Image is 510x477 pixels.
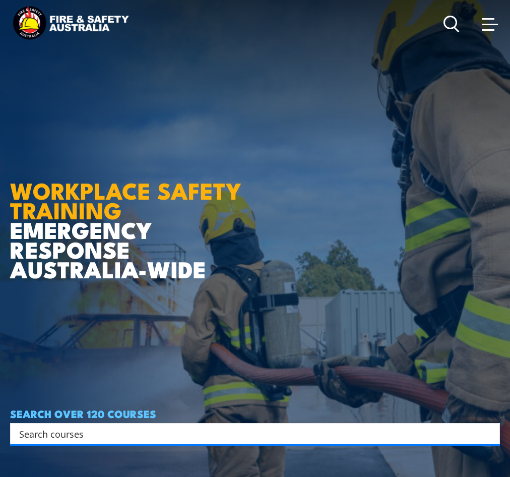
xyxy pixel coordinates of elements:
h4: SEARCH OVER 120 COURSES [10,408,500,419]
strong: WORKPLACE SAFETY TRAINING [10,172,241,227]
button: Search magnifier button [482,427,496,441]
input: Search input [19,426,478,441]
form: Search form [21,427,480,441]
h1: EMERGENCY RESPONSE AUSTRALIA-WIDE [10,130,257,279]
